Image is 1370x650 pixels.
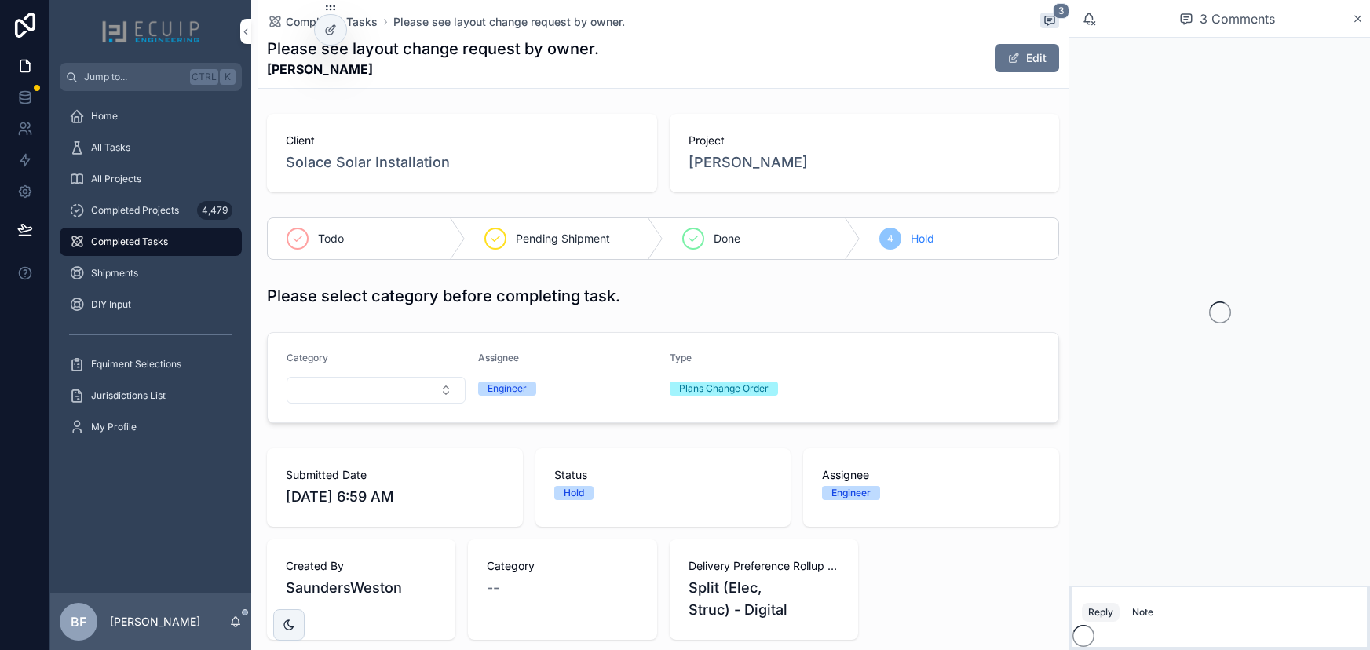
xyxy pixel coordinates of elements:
div: Note [1132,606,1153,619]
a: Equiment Selections [60,350,242,378]
span: K [221,71,234,83]
button: Select Button [287,377,466,404]
span: All Projects [91,173,141,185]
span: Jurisdictions List [91,389,166,402]
span: 3 [1053,3,1069,19]
span: Submitted Date [286,467,504,483]
span: Pending Shipment [516,231,610,246]
span: Client [286,133,638,148]
a: All Projects [60,165,242,193]
span: Completed Tasks [286,14,378,30]
span: SaundersWeston [286,577,437,599]
a: Completed Projects4,479 [60,196,242,225]
span: 3 Comments [1200,9,1275,28]
span: Shipments [91,267,138,279]
span: My Profile [91,421,137,433]
span: Jump to... [84,71,184,83]
span: [DATE] 6:59 AM [286,486,504,508]
div: Engineer [831,486,871,500]
span: Hold [911,231,934,246]
div: scrollable content [50,91,251,462]
h1: Please see layout change request by owner. [267,38,599,60]
a: My Profile [60,413,242,441]
span: Assignee [478,352,519,363]
span: Split (Elec, Struc) - Digital [689,577,839,621]
button: Jump to...CtrlK [60,63,242,91]
span: DIY Input [91,298,131,311]
span: 4 [887,232,893,245]
a: Shipments [60,259,242,287]
div: Plans Change Order [679,382,769,396]
span: Completed Tasks [91,236,168,248]
a: Completed Tasks [60,228,242,256]
a: Please see layout change request by owner. [393,14,625,30]
button: Note [1126,603,1160,622]
span: Done [714,231,740,246]
img: App logo [101,19,200,44]
span: Home [91,110,118,122]
a: Completed Tasks [267,14,378,30]
span: Category [287,352,328,363]
span: Delivery Preference Rollup (from Design projects) [689,558,839,574]
a: Home [60,102,242,130]
div: 4,479 [197,201,232,220]
span: Category [487,558,638,574]
span: All Tasks [91,141,130,154]
span: Assignee [822,467,1040,483]
button: 3 [1040,13,1059,31]
span: Created By [286,558,437,574]
a: DIY Input [60,290,242,319]
a: [PERSON_NAME] [689,152,808,173]
span: Completed Projects [91,204,179,217]
div: Engineer [488,382,527,396]
div: Hold [564,486,584,500]
span: BF [71,612,86,631]
span: Equiment Selections [91,358,181,371]
span: Status [554,467,773,483]
a: Jurisdictions List [60,382,242,410]
span: -- [487,577,499,599]
span: Todo [318,231,344,246]
span: Type [670,352,692,363]
h1: Please select category before completing task. [267,285,620,307]
strong: [PERSON_NAME] [267,60,599,79]
a: Solace Solar Installation [286,152,450,173]
a: All Tasks [60,133,242,162]
button: Edit [995,44,1059,72]
button: Reply [1082,603,1120,622]
span: Project [689,133,1041,148]
span: Ctrl [190,69,218,85]
p: [PERSON_NAME] [110,614,200,630]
